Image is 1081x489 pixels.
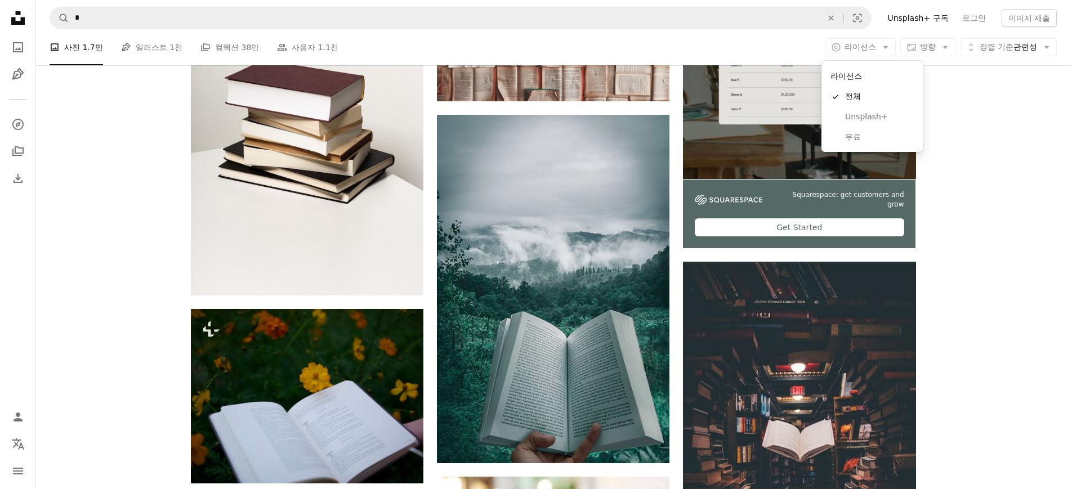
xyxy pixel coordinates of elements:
div: 라이선스 [821,61,923,152]
span: 전체 [845,91,914,102]
div: 라이선스 [826,65,918,87]
span: 라이선스 [845,42,876,51]
span: Unsplash+ [845,111,914,123]
button: 라이선스 [825,38,896,56]
span: 무료 [845,132,914,143]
